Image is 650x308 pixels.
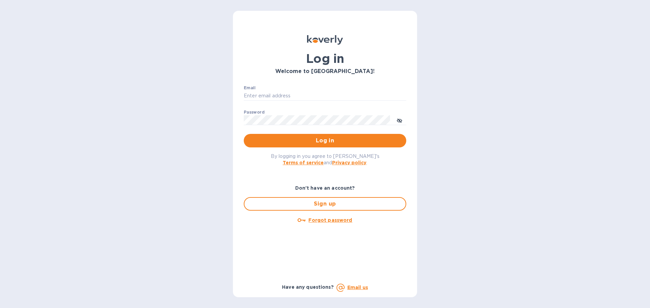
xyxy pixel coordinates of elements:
[282,284,334,290] b: Have any questions?
[244,51,406,66] h1: Log in
[308,217,352,223] u: Forgot password
[244,110,264,114] label: Password
[307,35,343,45] img: Koverly
[244,197,406,211] button: Sign up
[283,160,324,165] a: Terms of service
[244,134,406,147] button: Log in
[244,91,406,101] input: Enter email address
[244,68,406,75] h3: Welcome to [GEOGRAPHIC_DATA]!
[249,137,401,145] span: Log in
[250,200,400,208] span: Sign up
[347,285,368,290] a: Email us
[271,153,380,165] span: By logging in you agree to [PERSON_NAME]'s and .
[295,185,355,191] b: Don't have an account?
[244,86,256,90] label: Email
[332,160,366,165] a: Privacy policy
[393,113,406,127] button: toggle password visibility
